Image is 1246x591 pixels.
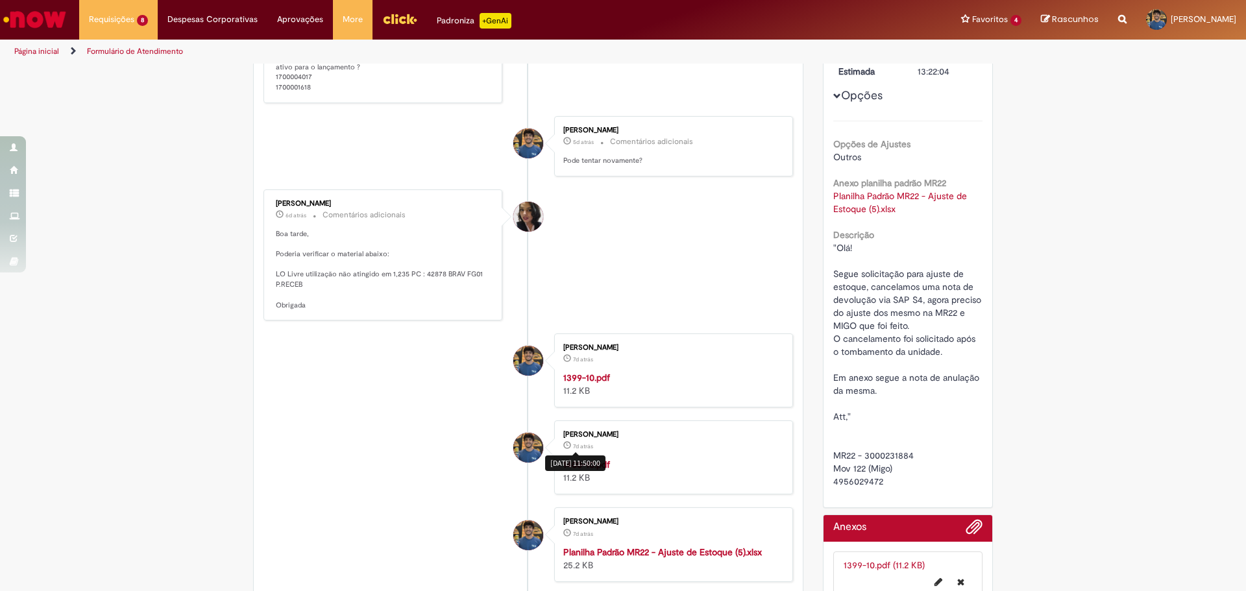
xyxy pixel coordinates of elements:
[573,138,594,146] span: 5d atrás
[1,6,68,32] img: ServiceNow
[829,52,909,78] dt: Conclusão Estimada
[545,455,605,470] div: [DATE] 11:50:00
[563,546,779,572] div: 25.2 KB
[513,202,543,232] div: Nathalia Pereira Braga
[276,229,492,311] p: Boa tarde, Poderia verificar o material abaixo: LO Livre utilização não atingido em 1,235 PC : 42...
[833,229,874,241] b: Descrição
[563,458,779,484] div: 11.2 KB
[918,52,978,78] div: [DATE] 13:22:04
[286,211,306,219] time: 23/09/2025 14:54:27
[1010,15,1021,26] span: 4
[89,13,134,26] span: Requisições
[573,356,593,363] time: 22/09/2025 11:50:00
[563,372,610,383] a: 1399-10.pdf
[573,530,593,538] time: 22/09/2025 11:45:11
[563,431,779,439] div: [PERSON_NAME]
[563,127,779,134] div: [PERSON_NAME]
[833,242,1166,487] span: "Olá! Segue solicitação para ajuste de estoque, cancelamos uma nota de devolução via SAP S4, agor...
[966,518,983,542] button: Adicionar anexos
[343,13,363,26] span: More
[610,136,693,147] small: Comentários adicionais
[972,13,1008,26] span: Favoritos
[437,13,511,29] div: Padroniza
[833,177,946,189] b: Anexo planilha padrão MR22
[513,520,543,550] div: Gilson Pereira Moreira Junior
[563,518,779,525] div: [PERSON_NAME]
[573,442,593,450] span: 7d atrás
[480,13,511,29] p: +GenAi
[323,210,406,221] small: Comentários adicionais
[1052,13,1099,25] span: Rascunhos
[1041,14,1099,26] a: Rascunhos
[563,344,779,352] div: [PERSON_NAME]
[167,13,258,26] span: Despesas Corporativas
[14,46,59,56] a: Página inicial
[833,138,910,150] b: Opções de Ajustes
[563,156,779,166] p: Pode tentar novamente?
[573,530,593,538] span: 7d atrás
[844,559,925,571] a: 1399-10.pdf (11.2 KB)
[277,13,323,26] span: Aprovações
[833,190,970,215] a: Download de Planilha Padrão MR22 - Ajuste de Estoque (5).xlsx
[286,211,306,219] span: 6d atrás
[137,15,148,26] span: 8
[513,346,543,376] div: Gilson Pereira Moreira Junior
[563,371,779,397] div: 11.2 KB
[382,9,417,29] img: click_logo_yellow_360x200.png
[10,40,821,64] ul: Trilhas de página
[513,128,543,158] div: Gilson Pereira Moreira Junior
[1171,14,1236,25] span: [PERSON_NAME]
[573,138,594,146] time: 24/09/2025 17:26:23
[563,546,762,558] a: Planilha Padrão MR22 - Ajuste de Estoque (5).xlsx
[833,151,861,163] span: Outros
[833,522,866,533] h2: Anexos
[513,433,543,463] div: Gilson Pereira Moreira Junior
[87,46,183,56] a: Formulário de Atendimento
[276,200,492,208] div: [PERSON_NAME]
[573,356,593,363] span: 7d atrás
[563,459,610,470] a: 1400-10.pdf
